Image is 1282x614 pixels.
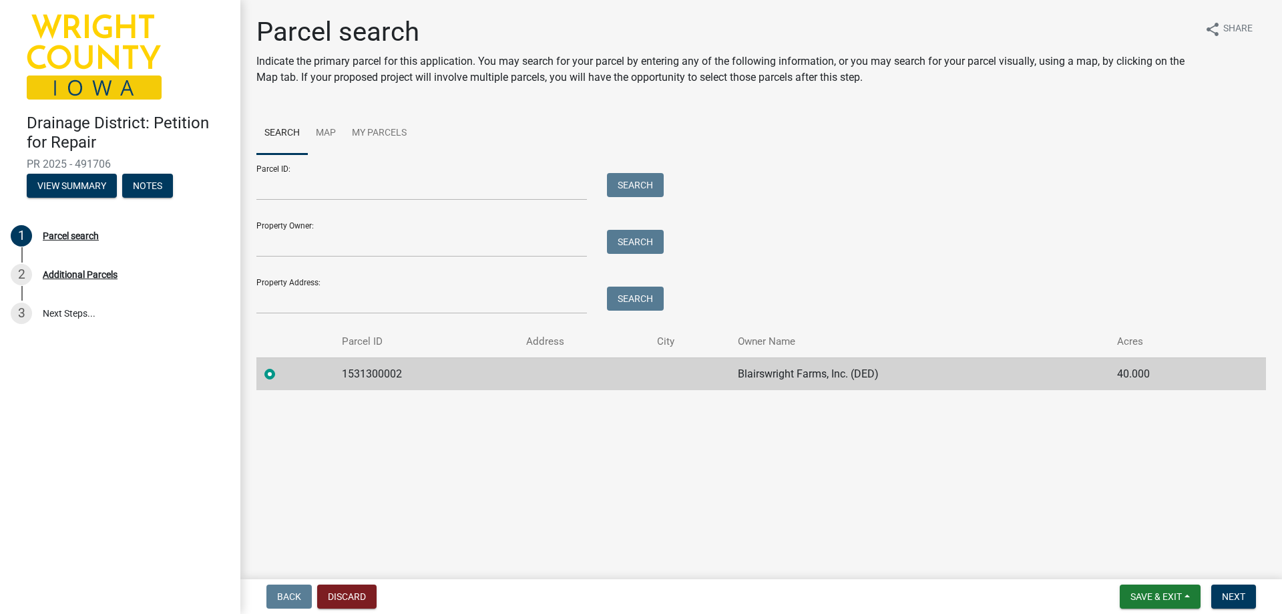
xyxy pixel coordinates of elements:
[11,225,32,247] div: 1
[1194,16,1263,42] button: shareShare
[27,174,117,198] button: View Summary
[266,585,312,609] button: Back
[27,114,230,152] h4: Drainage District: Petition for Repair
[27,158,214,170] span: PR 2025 - 491706
[607,230,664,254] button: Search
[122,174,173,198] button: Notes
[11,264,32,285] div: 2
[730,326,1110,357] th: Owner Name
[334,357,518,390] td: 1531300002
[1109,326,1227,357] th: Acres
[256,53,1194,86] p: Indicate the primary parcel for this application. You may search for your parcel by entering any ...
[1222,591,1245,602] span: Next
[256,112,308,155] a: Search
[43,270,118,279] div: Additional Parcels
[607,173,664,197] button: Search
[308,112,344,155] a: Map
[1205,21,1221,37] i: share
[1120,585,1201,609] button: Save & Exit
[27,14,162,100] img: Wright County, Iowa
[1109,357,1227,390] td: 40.000
[730,357,1110,390] td: Blairswright Farms, Inc. (DED)
[1130,591,1182,602] span: Save & Exit
[1223,21,1253,37] span: Share
[344,112,415,155] a: My Parcels
[43,231,99,241] div: Parcel search
[649,326,730,357] th: City
[277,591,301,602] span: Back
[27,181,117,192] wm-modal-confirm: Summary
[11,303,32,324] div: 3
[1211,585,1256,609] button: Next
[607,287,664,311] button: Search
[256,16,1194,48] h1: Parcel search
[122,181,173,192] wm-modal-confirm: Notes
[317,585,377,609] button: Discard
[518,326,649,357] th: Address
[334,326,518,357] th: Parcel ID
